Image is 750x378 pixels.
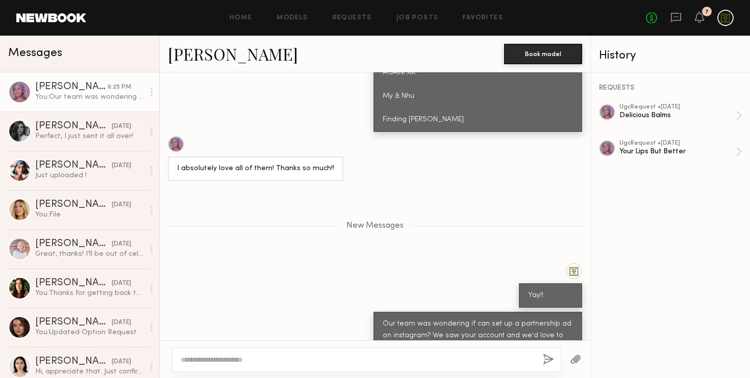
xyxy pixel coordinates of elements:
[230,15,253,21] a: Home
[35,288,144,298] div: You: Thanks for getting back to us! We'll keep you in mind for the next one! xx
[112,279,131,288] div: [DATE]
[35,82,108,92] div: [PERSON_NAME]
[35,317,112,328] div: [PERSON_NAME]
[333,15,372,21] a: Requests
[396,15,439,21] a: Job Posts
[383,32,573,126] div: [PERSON_NAME], THANK YOU SO MUCH! WE HOPE YOU LOVE THE BALMS & WANTED YOU TO KNOW THEY LOOK SO GR...
[35,210,144,220] div: You: File
[277,15,308,21] a: Models
[35,367,144,376] div: Hi, appreciate that. Just confirmed it :)
[35,239,112,249] div: [PERSON_NAME]
[705,9,709,15] div: 7
[599,50,742,62] div: History
[35,278,112,288] div: [PERSON_NAME]
[112,239,131,249] div: [DATE]
[528,290,573,302] div: Yay!!
[35,249,144,259] div: Great, thanks! I’ll be out of cell service here and there but will check messages whenever I have...
[177,163,334,175] div: I absolutely love all of them! Thanks so much!!
[619,140,736,147] div: ugc Request • [DATE]
[35,160,112,171] div: [PERSON_NAME]
[383,318,573,354] div: Our team was wondering if can set up a partnership ad on instagram? We saw your account and we'd ...
[112,122,131,131] div: [DATE]
[599,85,742,92] div: REQUESTS
[112,200,131,210] div: [DATE]
[112,161,131,171] div: [DATE]
[112,318,131,328] div: [DATE]
[35,171,144,180] div: Just uploaded !
[168,43,298,65] a: [PERSON_NAME]
[504,44,582,64] button: Book model
[35,200,112,210] div: [PERSON_NAME]
[346,222,404,230] span: New Messages
[463,15,503,21] a: Favorites
[35,121,112,131] div: [PERSON_NAME]
[619,147,736,156] div: Your Lips But Better
[619,140,742,164] a: ugcRequest •[DATE]Your Lips But Better
[35,131,144,141] div: Perfect, I just sent it all over!
[619,111,736,120] div: Delicious Balms
[8,47,62,59] span: Messages
[619,104,742,127] a: ugcRequest •[DATE]Delicious Balms
[35,328,144,337] div: You: Updated Option Request
[112,357,131,367] div: [DATE]
[35,357,112,367] div: [PERSON_NAME]
[108,83,131,92] div: 6:25 PM
[35,92,144,102] div: You: Our team was wondering if can set up a partnership ad on instagram? We saw your account and ...
[504,49,582,58] a: Book model
[619,104,736,111] div: ugc Request • [DATE]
